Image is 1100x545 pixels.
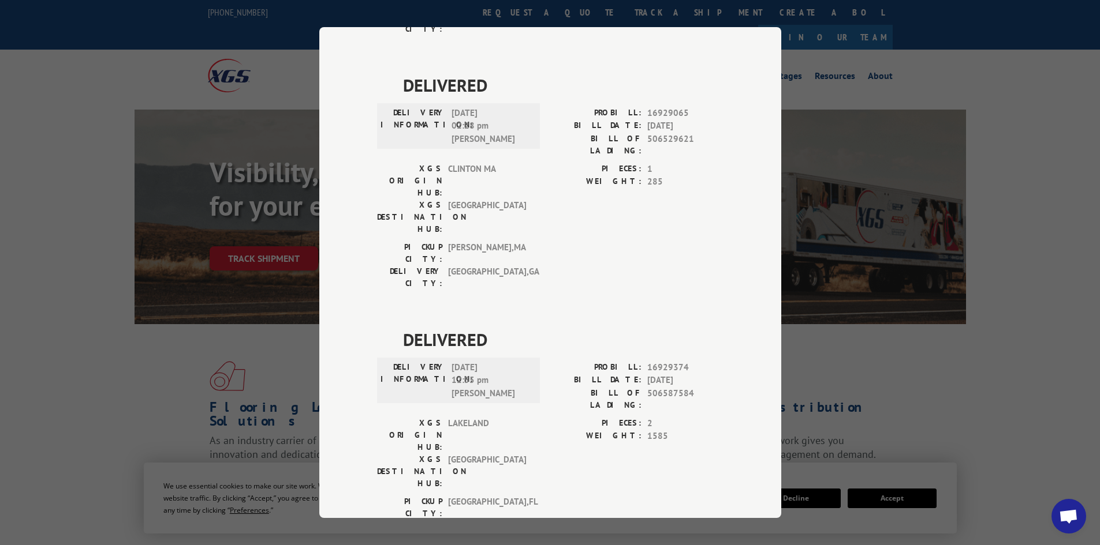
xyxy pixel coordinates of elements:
span: [GEOGRAPHIC_DATA] [448,453,526,490]
span: DELIVERED [403,72,724,98]
label: XGS DESTINATION HUB: [377,453,442,490]
span: 1 [647,163,724,176]
div: Open chat [1051,499,1086,533]
span: DELIVERED [403,326,724,352]
span: 506529621 [647,133,724,157]
label: XGS ORIGIN HUB: [377,163,442,199]
span: [DATE] 02:28 pm [PERSON_NAME] [452,107,530,146]
label: XGS DESTINATION HUB: [377,199,442,235]
label: WEIGHT: [550,430,642,443]
label: DELIVERY INFORMATION: [381,107,446,146]
label: DELIVERY INFORMATION: [381,361,446,400]
label: BILL DATE: [550,119,642,133]
span: LAKELAND [448,417,526,453]
span: 2 [647,417,724,430]
span: 285 [647,175,724,189]
span: 16929374 [647,361,724,374]
label: PROBILL: [550,107,642,120]
label: DELIVERY CITY: [377,265,442,290]
span: 506587584 [647,387,724,411]
label: BILL OF LADING: [550,133,642,157]
label: PIECES: [550,417,642,430]
span: [PERSON_NAME] , MA [448,241,526,265]
label: PIECES: [550,163,642,176]
label: PICKUP CITY: [377,241,442,265]
span: [DATE] [647,374,724,387]
label: XGS ORIGIN HUB: [377,417,442,453]
label: PROBILL: [550,361,642,374]
label: PICKUP CITY: [377,495,442,520]
span: [GEOGRAPHIC_DATA] [448,199,526,235]
span: [GEOGRAPHIC_DATA] , GA [448,265,526,290]
label: BILL DATE: [550,374,642,387]
label: WEIGHT: [550,175,642,189]
label: BILL OF LADING: [550,387,642,411]
span: 1585 [647,430,724,443]
span: [DATE] [647,119,724,133]
span: 16929065 [647,107,724,120]
span: CLINTON MA [448,163,526,199]
span: [DATE] 12:55 pm [PERSON_NAME] [452,361,530,400]
span: [GEOGRAPHIC_DATA] , FL [448,495,526,520]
